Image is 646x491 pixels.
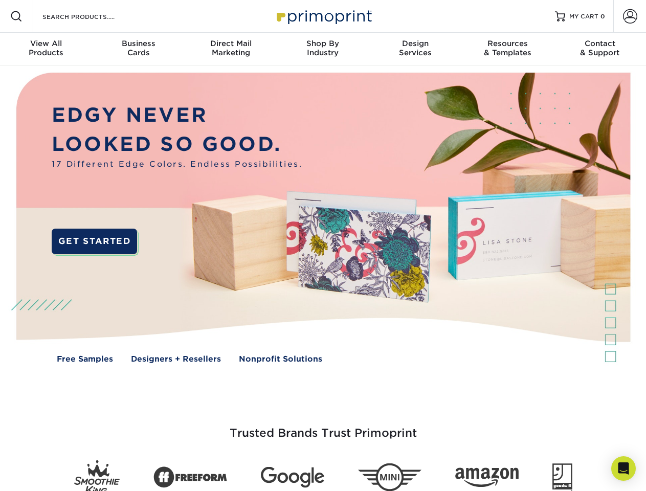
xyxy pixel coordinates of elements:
p: LOOKED SO GOOD. [52,130,302,159]
p: EDGY NEVER [52,101,302,130]
span: Shop By [277,39,369,48]
img: Goodwill [552,463,572,491]
span: Direct Mail [185,39,277,48]
img: Amazon [455,468,519,487]
span: Resources [461,39,553,48]
img: Primoprint [272,5,374,27]
span: 0 [600,13,605,20]
h3: Trusted Brands Trust Primoprint [24,402,622,452]
a: DesignServices [369,33,461,65]
a: GET STARTED [52,229,137,254]
div: Industry [277,39,369,57]
div: & Support [554,39,646,57]
div: Services [369,39,461,57]
a: Resources& Templates [461,33,553,65]
img: Google [261,467,324,488]
span: Design [369,39,461,48]
div: Cards [92,39,184,57]
a: Direct MailMarketing [185,33,277,65]
a: Contact& Support [554,33,646,65]
a: Shop ByIndustry [277,33,369,65]
span: MY CART [569,12,598,21]
a: BusinessCards [92,33,184,65]
div: Marketing [185,39,277,57]
span: Contact [554,39,646,48]
a: Free Samples [57,353,113,365]
div: & Templates [461,39,553,57]
input: SEARCH PRODUCTS..... [41,10,141,23]
span: Business [92,39,184,48]
a: Nonprofit Solutions [239,353,322,365]
span: 17 Different Edge Colors. Endless Possibilities. [52,159,302,170]
a: Designers + Resellers [131,353,221,365]
div: Open Intercom Messenger [611,456,636,481]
